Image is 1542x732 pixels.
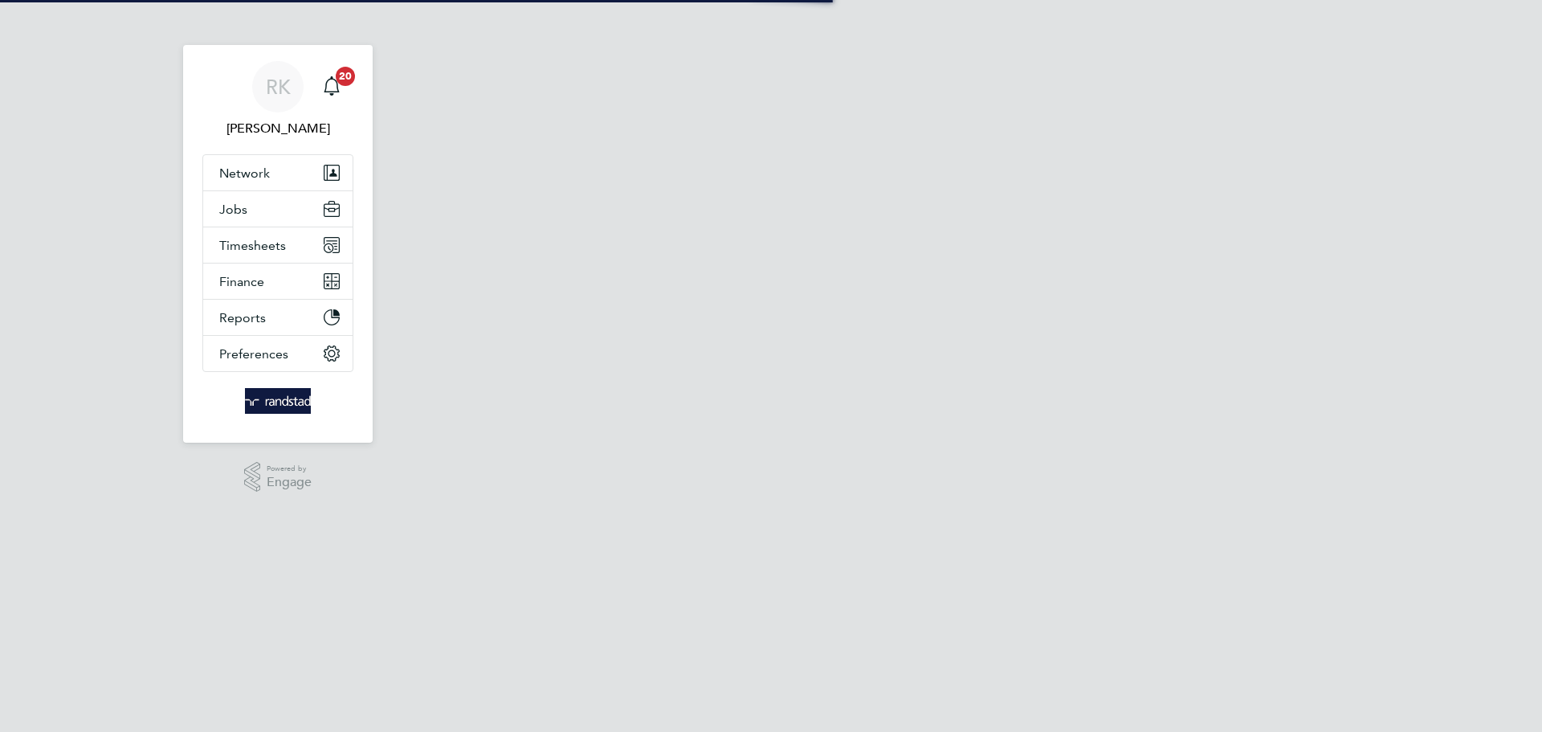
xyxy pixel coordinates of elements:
button: Network [203,155,353,190]
span: Finance [219,274,264,289]
a: 20 [316,61,348,112]
span: Timesheets [219,238,286,253]
img: randstad-logo-retina.png [245,388,312,414]
button: Finance [203,264,353,299]
a: RK[PERSON_NAME] [202,61,353,138]
span: Powered by [267,462,312,476]
span: Network [219,166,270,181]
span: Preferences [219,346,288,362]
span: RK [266,76,291,97]
span: Jobs [219,202,247,217]
button: Jobs [203,191,353,227]
span: 20 [336,67,355,86]
span: Engage [267,476,312,489]
button: Preferences [203,336,353,371]
a: Go to home page [202,388,353,414]
span: Reports [219,310,266,325]
span: Russell Kerley [202,119,353,138]
nav: Main navigation [183,45,373,443]
button: Reports [203,300,353,335]
button: Timesheets [203,227,353,263]
a: Powered byEngage [244,462,312,493]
